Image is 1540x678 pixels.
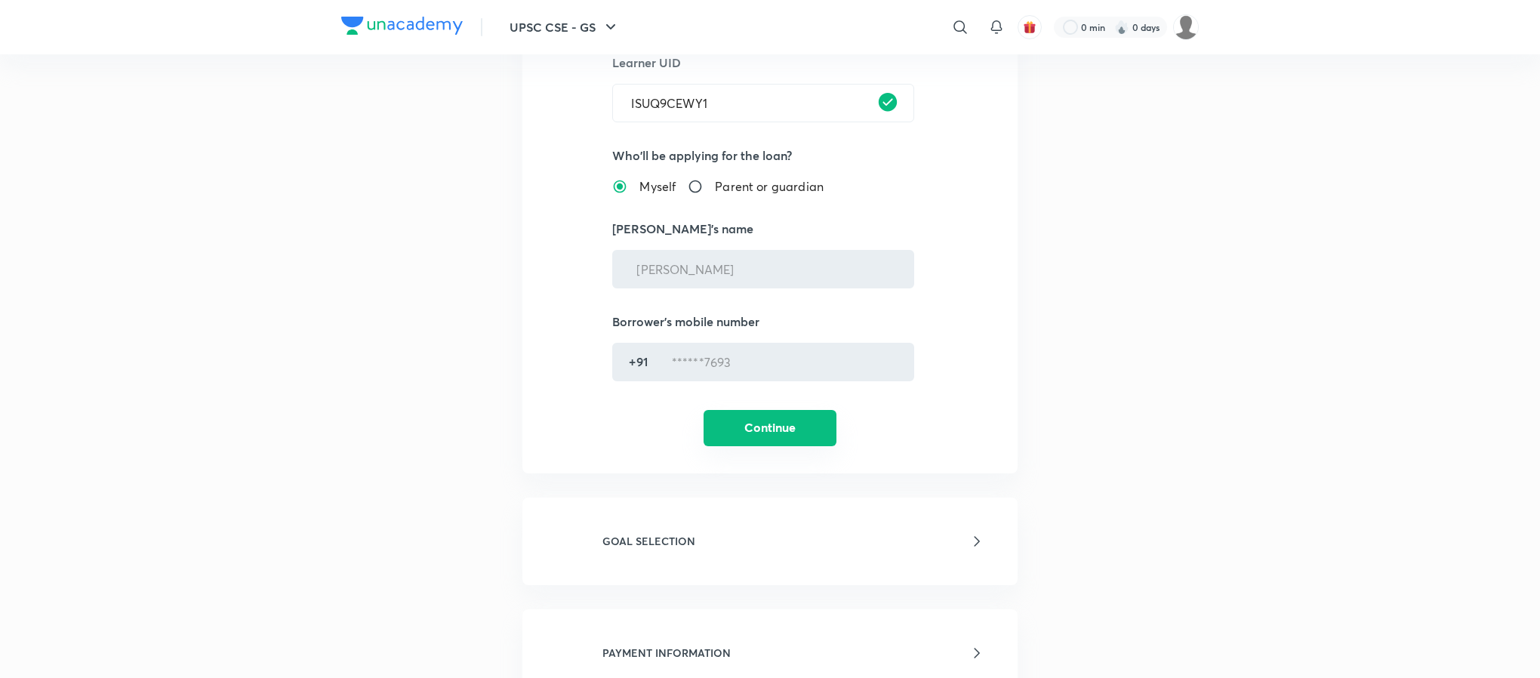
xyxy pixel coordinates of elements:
[500,12,629,42] button: UPSC CSE - GS
[704,410,836,446] button: Continue
[1114,20,1129,35] img: streak
[341,17,463,35] img: Company Logo
[1023,20,1036,34] img: avatar
[602,533,695,549] h6: GOAL SELECTION
[618,250,908,288] input: Enter full name here
[715,177,824,196] span: Parent or guardian
[629,353,647,371] p: +91
[602,645,731,661] h6: PAYMENT INFORMATION
[654,343,909,381] input: Enter number here
[639,177,676,196] span: Myself
[613,84,913,122] input: Enter UID here
[341,17,463,39] a: Company Logo
[1173,14,1199,40] img: Pranesh
[612,313,927,331] p: Borrower's mobile number
[612,54,927,72] p: Learner UID
[1018,15,1042,39] button: avatar
[612,146,927,165] p: Who'll be applying for the loan?
[612,220,927,238] p: [PERSON_NAME]'s name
